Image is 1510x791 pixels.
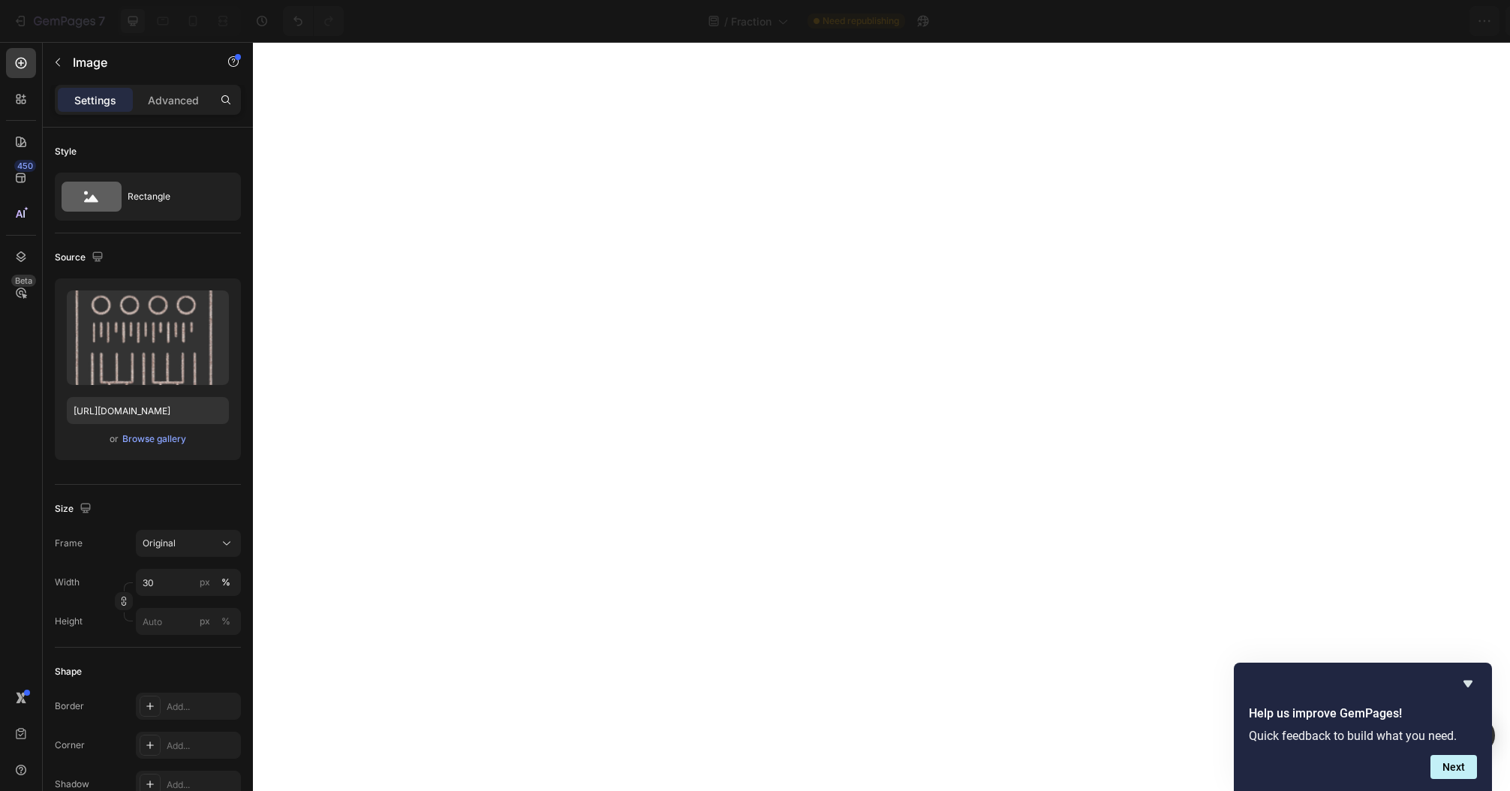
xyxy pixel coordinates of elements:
span: / [724,14,728,29]
div: Corner [55,738,85,752]
p: Image [73,53,200,71]
div: % [221,576,230,589]
div: Beta [11,275,36,287]
span: or [110,430,119,448]
button: % [196,573,214,591]
div: Style [55,145,77,158]
div: Source [55,248,107,268]
button: Original [136,530,241,557]
div: Help us improve GemPages! [1249,675,1477,779]
div: px [200,576,210,589]
div: Shape [55,665,82,678]
h2: Help us improve GemPages! [1249,705,1477,723]
p: Quick feedback to build what you need. [1249,729,1477,743]
div: 450 [14,160,36,172]
span: Need republishing [823,14,899,28]
label: Frame [55,537,83,550]
span: Fraction [731,14,772,29]
div: Undo/Redo [283,6,344,36]
p: Advanced [148,92,199,108]
div: Browse gallery [122,432,186,446]
div: Size [55,499,95,519]
div: Publish [1423,14,1460,29]
button: Hide survey [1459,675,1477,693]
div: px [200,615,210,628]
span: Original [143,537,176,550]
iframe: Design area [253,42,1510,791]
button: Browse gallery [122,432,187,447]
button: Next question [1430,755,1477,779]
label: Width [55,576,80,589]
div: Add... [167,739,237,753]
input: https://example.com/image.jpg [67,397,229,424]
input: px% [136,608,241,635]
div: % [221,615,230,628]
img: preview-image [67,290,229,385]
button: % [196,612,214,630]
button: Save [1355,6,1404,36]
button: px [217,612,235,630]
div: Border [55,699,84,713]
div: Shadow [55,777,89,791]
button: px [217,573,235,591]
label: Height [55,615,83,628]
div: Add... [167,700,237,714]
p: Settings [74,92,116,108]
input: px% [136,569,241,596]
p: 7 [98,12,105,30]
button: Publish [1410,6,1473,36]
div: Rectangle [128,179,219,214]
span: Save [1367,15,1392,28]
button: 7 [6,6,112,36]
